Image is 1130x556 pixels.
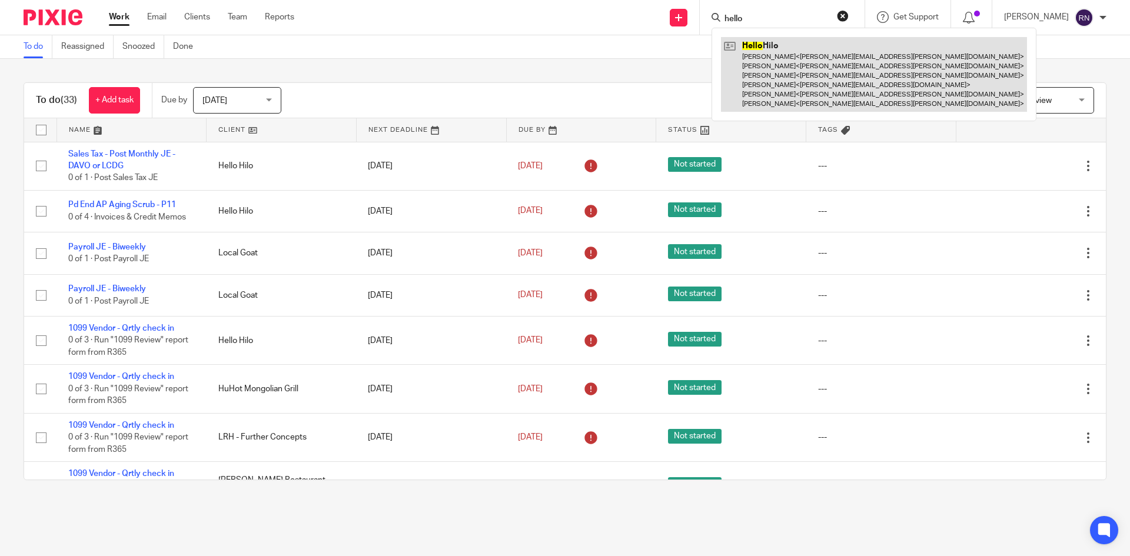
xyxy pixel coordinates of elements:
[184,11,210,23] a: Clients
[518,207,543,215] span: [DATE]
[68,174,158,182] span: 0 of 1 · Post Sales Tax JE
[818,205,945,217] div: ---
[1004,11,1069,23] p: [PERSON_NAME]
[356,365,506,413] td: [DATE]
[68,385,188,405] span: 0 of 3 · Run "1099 Review" report form from R365
[356,142,506,190] td: [DATE]
[89,87,140,114] a: + Add task
[668,287,722,301] span: Not started
[818,126,838,133] span: Tags
[173,35,202,58] a: Done
[356,413,506,461] td: [DATE]
[122,35,164,58] a: Snoozed
[818,247,945,259] div: ---
[518,385,543,393] span: [DATE]
[518,162,543,170] span: [DATE]
[818,383,945,395] div: ---
[207,232,357,274] td: Local Goat
[207,365,357,413] td: HuHot Mongolian Grill
[68,324,174,332] a: 1099 Vendor - Qrtly check in
[68,213,186,221] span: 0 of 4 · Invoices & Credit Memos
[36,94,77,106] h1: To do
[668,157,722,172] span: Not started
[818,160,945,172] div: ---
[109,11,129,23] a: Work
[668,477,722,492] span: Not started
[68,433,188,454] span: 0 of 3 · Run "1099 Review" report form from R365
[68,470,174,478] a: 1099 Vendor - Qrtly check in
[202,96,227,105] span: [DATE]
[518,291,543,299] span: [DATE]
[68,243,146,251] a: Payroll JE - Biweekly
[24,35,52,58] a: To do
[24,9,82,25] img: Pixie
[265,11,294,23] a: Reports
[68,255,149,263] span: 0 of 1 · Post Payroll JE
[518,249,543,257] span: [DATE]
[207,316,357,364] td: Hello Hilo
[207,274,357,316] td: Local Goat
[893,13,939,21] span: Get Support
[356,316,506,364] td: [DATE]
[668,332,722,347] span: Not started
[356,462,506,510] td: [DATE]
[518,337,543,345] span: [DATE]
[68,201,176,209] a: Pd End AP Aging Scrub - P11
[61,35,114,58] a: Reassigned
[723,14,829,25] input: Search
[61,95,77,105] span: (33)
[228,11,247,23] a: Team
[207,462,357,510] td: [PERSON_NAME] Restaurant Group
[68,150,175,170] a: Sales Tax - Post Monthly JE - DAVO or LCDG
[668,202,722,217] span: Not started
[518,433,543,441] span: [DATE]
[147,11,167,23] a: Email
[356,190,506,232] td: [DATE]
[207,142,357,190] td: Hello Hilo
[68,421,174,430] a: 1099 Vendor - Qrtly check in
[68,337,188,357] span: 0 of 3 · Run "1099 Review" report form from R365
[1075,8,1094,27] img: svg%3E
[161,94,187,106] p: Due by
[818,289,945,301] div: ---
[668,429,722,444] span: Not started
[818,335,945,347] div: ---
[818,431,945,443] div: ---
[356,232,506,274] td: [DATE]
[68,285,146,293] a: Payroll JE - Biweekly
[837,10,849,22] button: Clear
[356,274,506,316] td: [DATE]
[207,190,357,232] td: Hello Hilo
[668,244,722,259] span: Not started
[207,413,357,461] td: LRH - Further Concepts
[68,297,149,305] span: 0 of 1 · Post Payroll JE
[68,372,174,381] a: 1099 Vendor - Qrtly check in
[668,380,722,395] span: Not started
